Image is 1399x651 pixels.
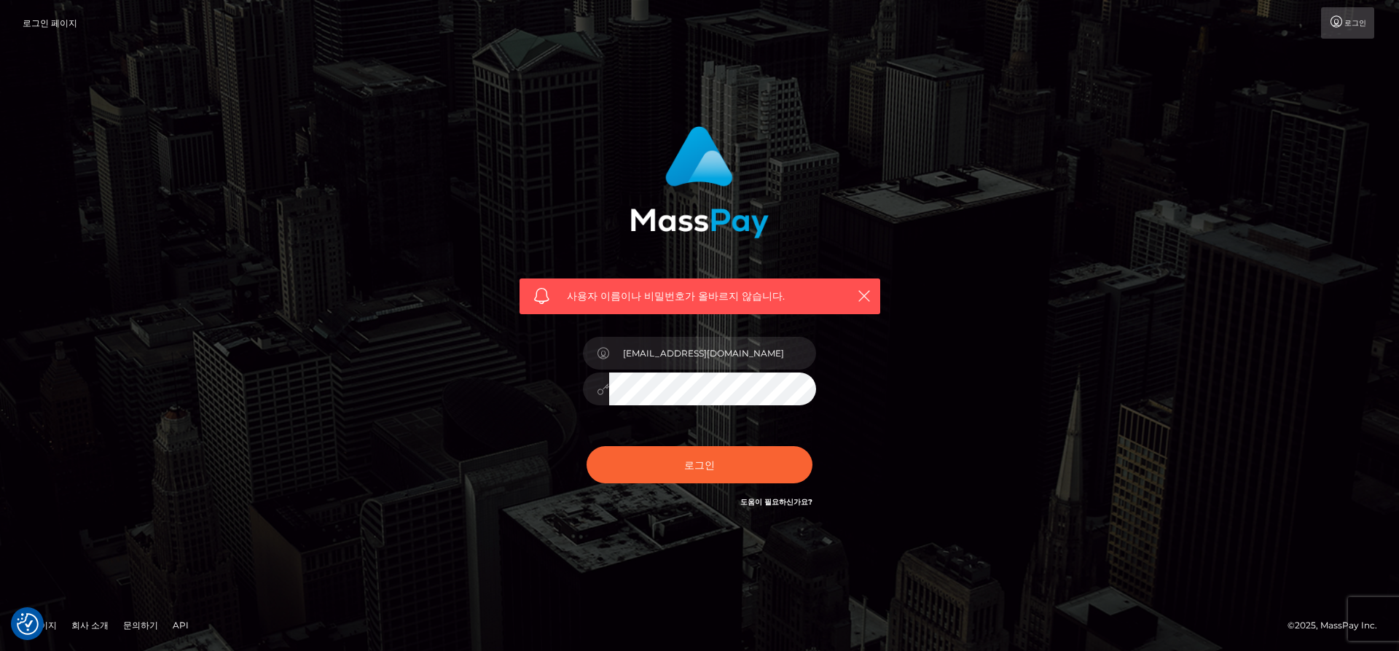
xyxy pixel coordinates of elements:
[23,7,77,39] a: 로그인 페이지
[609,337,816,370] input: 사용자 이름...
[167,614,195,636] a: API
[1295,620,1377,631] font: 2025, MassPay Inc.
[630,126,769,238] img: MassPay 로그인
[1321,7,1374,39] a: 로그인
[740,497,812,507] a: 도움이 필요하신가요?
[684,459,715,472] font: 로그인
[117,614,164,636] a: 문의하기
[23,17,77,28] font: 로그인 페이지
[71,620,109,631] font: 회사 소개
[123,620,158,631] font: 문의하기
[17,613,39,635] button: 동의 기본 설정
[1288,620,1295,631] font: ©
[17,613,39,635] img: 동의 버튼 다시 보기
[173,620,189,631] font: API
[66,614,114,636] a: 회사 소개
[567,289,785,303] font: 사용자 이름이나 비밀번호가 올바르지 않습니다.
[1344,18,1366,28] font: 로그인
[587,446,812,483] button: 로그인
